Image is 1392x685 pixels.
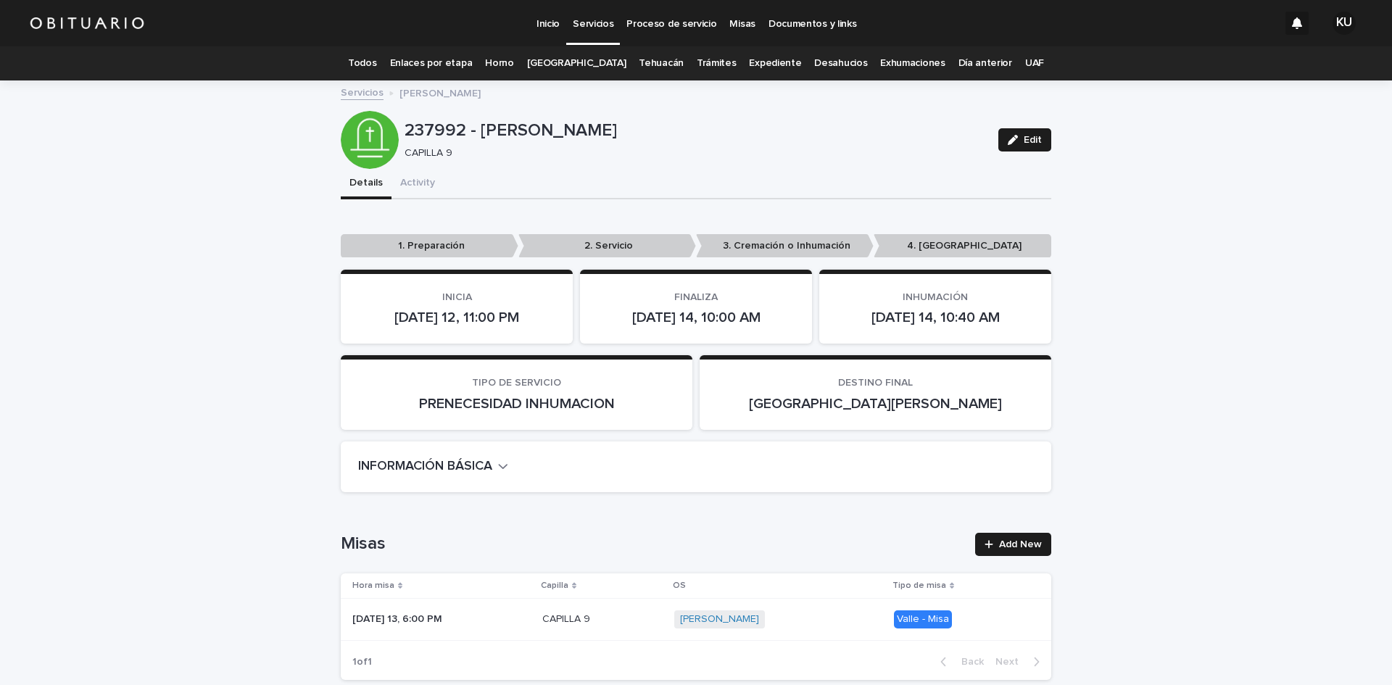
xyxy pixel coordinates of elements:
[358,309,555,326] p: [DATE] 12, 11:00 PM
[541,578,568,594] p: Capilla
[697,46,737,80] a: Trámites
[358,459,492,475] h2: INFORMACIÓN BÁSICA
[341,644,384,680] p: 1 of 1
[749,46,801,80] a: Expediente
[673,578,686,594] p: OS
[837,309,1034,326] p: [DATE] 14, 10:40 AM
[358,395,675,412] p: PRENECESIDAD INHUMACION
[838,378,913,388] span: DESTINO FINAL
[405,120,987,141] p: 237992 - [PERSON_NAME]
[597,309,795,326] p: [DATE] 14, 10:00 AM
[352,578,394,594] p: Hora misa
[358,459,508,475] button: INFORMACIÓN BÁSICA
[674,292,718,302] span: FINALIZA
[527,46,626,80] a: [GEOGRAPHIC_DATA]
[814,46,867,80] a: Desahucios
[894,610,952,628] div: Valle - Misa
[341,169,391,199] button: Details
[903,292,968,302] span: INHUMACIÓN
[998,128,1051,151] button: Edit
[485,46,513,80] a: Horno
[874,234,1051,258] p: 4. [GEOGRAPHIC_DATA]
[696,234,874,258] p: 3. Cremación o Inhumación
[990,655,1051,668] button: Next
[929,655,990,668] button: Back
[341,83,384,100] a: Servicios
[341,599,1051,641] tr: [DATE] 13, 6:00 PM[DATE] 13, 6:00 PM CAPILLA 9CAPILLA 9 [PERSON_NAME] Valle - Misa
[995,657,1027,667] span: Next
[975,533,1051,556] a: Add New
[399,84,481,100] p: [PERSON_NAME]
[341,234,518,258] p: 1. Preparación
[405,147,981,159] p: CAPILLA 9
[390,46,473,80] a: Enlaces por etapa
[472,378,561,388] span: TIPO DE SERVICIO
[348,46,376,80] a: Todos
[680,613,759,626] a: [PERSON_NAME]
[892,578,946,594] p: Tipo de misa
[442,292,472,302] span: INICIA
[29,9,145,38] img: HUM7g2VNRLqGMmR9WVqf
[341,534,966,555] h1: Misas
[518,234,696,258] p: 2. Servicio
[999,539,1042,549] span: Add New
[958,46,1012,80] a: Día anterior
[1333,12,1356,35] div: KU
[391,169,444,199] button: Activity
[639,46,684,80] a: Tehuacán
[1024,135,1042,145] span: Edit
[717,395,1034,412] p: [GEOGRAPHIC_DATA][PERSON_NAME]
[953,657,984,667] span: Back
[542,610,593,626] p: CAPILLA 9
[352,610,445,626] p: [DATE] 13, 6:00 PM
[880,46,945,80] a: Exhumaciones
[1025,46,1044,80] a: UAF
